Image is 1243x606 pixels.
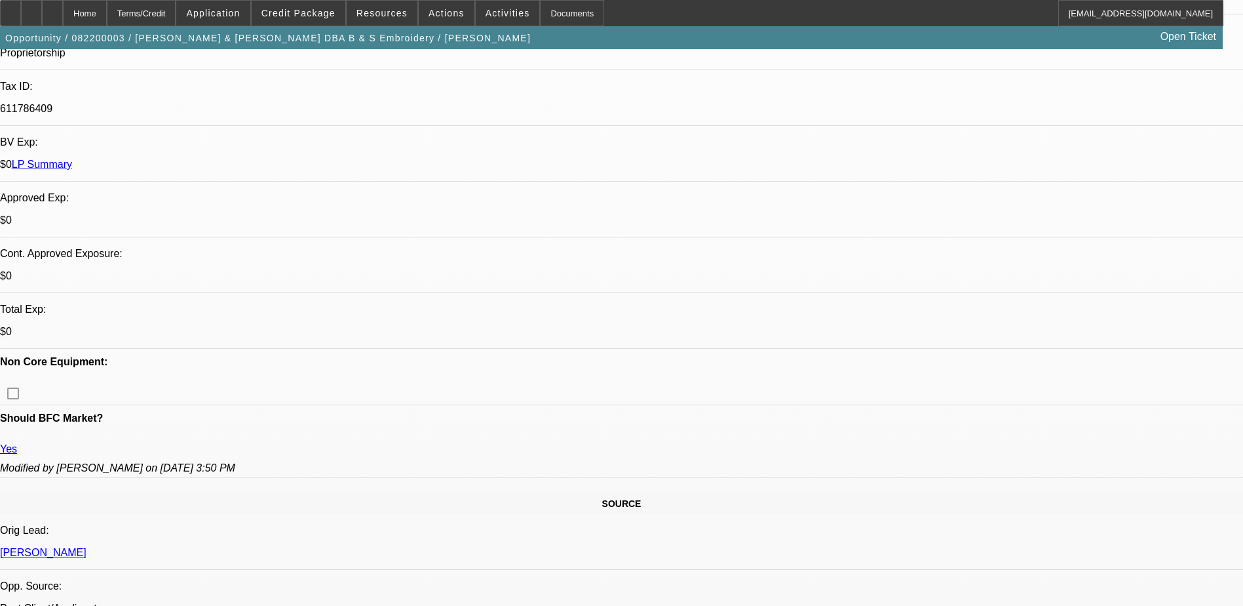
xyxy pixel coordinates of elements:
[476,1,540,26] button: Activities
[486,8,530,18] span: Activities
[261,8,335,18] span: Credit Package
[356,8,408,18] span: Resources
[429,8,465,18] span: Actions
[252,1,345,26] button: Credit Package
[602,498,641,509] span: SOURCE
[176,1,250,26] button: Application
[419,1,474,26] button: Actions
[186,8,240,18] span: Application
[347,1,417,26] button: Resources
[5,33,531,43] span: Opportunity / 082200003 / [PERSON_NAME] & [PERSON_NAME] DBA B & S Embroidery / [PERSON_NAME]
[12,159,72,170] a: LP Summary
[1155,26,1221,48] a: Open Ticket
